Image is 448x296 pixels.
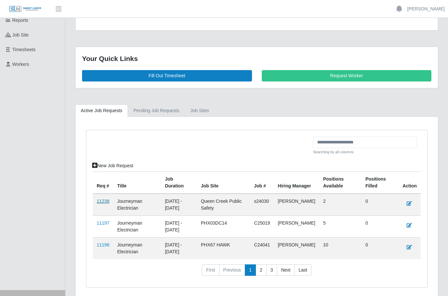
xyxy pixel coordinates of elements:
[319,194,361,216] td: 2
[250,171,274,194] th: Job #
[399,171,421,194] th: Action
[82,53,431,64] div: Your Quick Links
[128,104,185,117] a: Pending Job Requests
[361,237,399,259] td: 0
[161,194,197,216] td: [DATE] - [DATE]
[161,215,197,237] td: [DATE] - [DATE]
[97,199,109,204] a: 11238
[113,237,161,259] td: Journeyman Electrician
[407,6,445,12] a: [PERSON_NAME]
[113,215,161,237] td: Journeyman Electrician
[262,70,432,81] a: Request Worker
[9,6,42,13] img: SLM Logo
[319,171,361,194] th: Positions Available
[313,149,417,155] small: Searching by all columns
[12,62,29,67] span: Workers
[97,242,109,247] a: 11196
[274,215,319,237] td: [PERSON_NAME]
[250,194,274,216] td: s24030
[197,237,250,259] td: PHX67 HAWK
[113,194,161,216] td: Journeyman Electrician
[113,171,161,194] th: Title
[319,237,361,259] td: 10
[197,171,250,194] th: job site
[97,220,109,226] a: 11197
[277,264,295,276] a: Next
[197,215,250,237] td: PHX03DC14
[361,215,399,237] td: 0
[361,171,399,194] th: Positions Filled
[274,194,319,216] td: [PERSON_NAME]
[274,171,319,194] th: Hiring Manager
[185,104,215,117] a: job sites
[12,18,28,23] span: Reports
[75,104,128,117] a: Active Job Requests
[266,264,277,276] a: 3
[361,194,399,216] td: 0
[12,32,29,37] span: job site
[250,237,274,259] td: C24041
[294,264,311,276] a: Last
[256,264,267,276] a: 2
[93,171,113,194] th: Req #
[161,171,197,194] th: Job Duration
[12,47,36,52] span: Timesheets
[93,264,421,281] nav: pagination
[82,70,252,81] a: Fill Out Timesheet
[319,215,361,237] td: 5
[250,215,274,237] td: C25019
[161,237,197,259] td: [DATE] - [DATE]
[88,160,138,171] a: New Job Request
[197,194,250,216] td: Queen Creek Public Safety
[245,264,256,276] a: 1
[274,237,319,259] td: [PERSON_NAME]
